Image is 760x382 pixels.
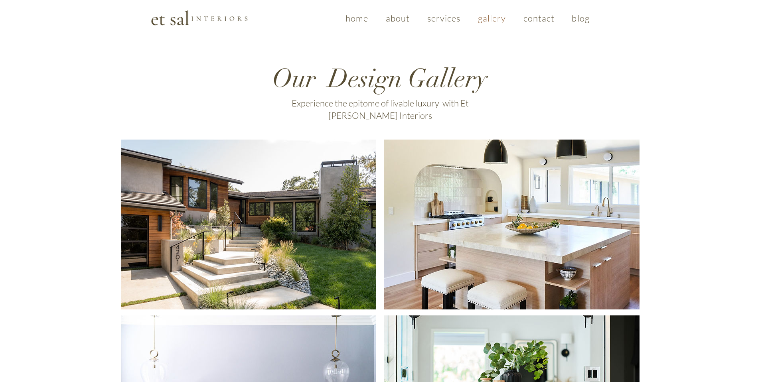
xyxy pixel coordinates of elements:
a: gallery [471,9,513,28]
span: home [345,13,368,24]
span: Santa [PERSON_NAME] Organic Modern [427,220,595,230]
span: Our Design Gallery [272,63,488,95]
span: about [386,13,410,24]
a: Santa Rosa Organic Modern [384,140,640,309]
span: gallery [478,13,506,24]
nav: Site [339,9,597,28]
span: contact [523,13,555,24]
a: about [379,9,417,28]
span: Experience the epitome of livable luxury with Et [PERSON_NAME] Interiors [292,98,469,121]
img: Et Sal Logo [150,10,248,26]
a: home [338,9,375,28]
a: Westlake Village Modern [121,140,376,309]
span: blog [572,13,589,24]
a: services [420,9,468,28]
span: [GEOGRAPHIC_DATA] [201,220,295,230]
span: services [427,13,461,24]
a: blog [565,9,597,28]
a: contact [516,9,562,28]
